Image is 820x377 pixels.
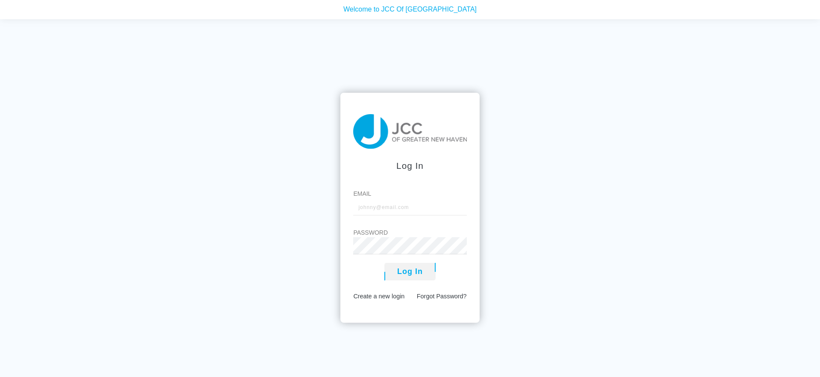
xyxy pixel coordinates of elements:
p: Welcome to JCC Of [GEOGRAPHIC_DATA] [6,2,814,12]
div: Log In [353,159,466,172]
input: johnny@email.com [353,198,466,215]
button: Log In [384,263,436,280]
a: Forgot Password? [417,293,467,300]
label: Email [353,189,466,198]
a: Create a new login [353,293,404,300]
img: taiji-logo.png [353,114,466,149]
label: Password [353,228,466,237]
